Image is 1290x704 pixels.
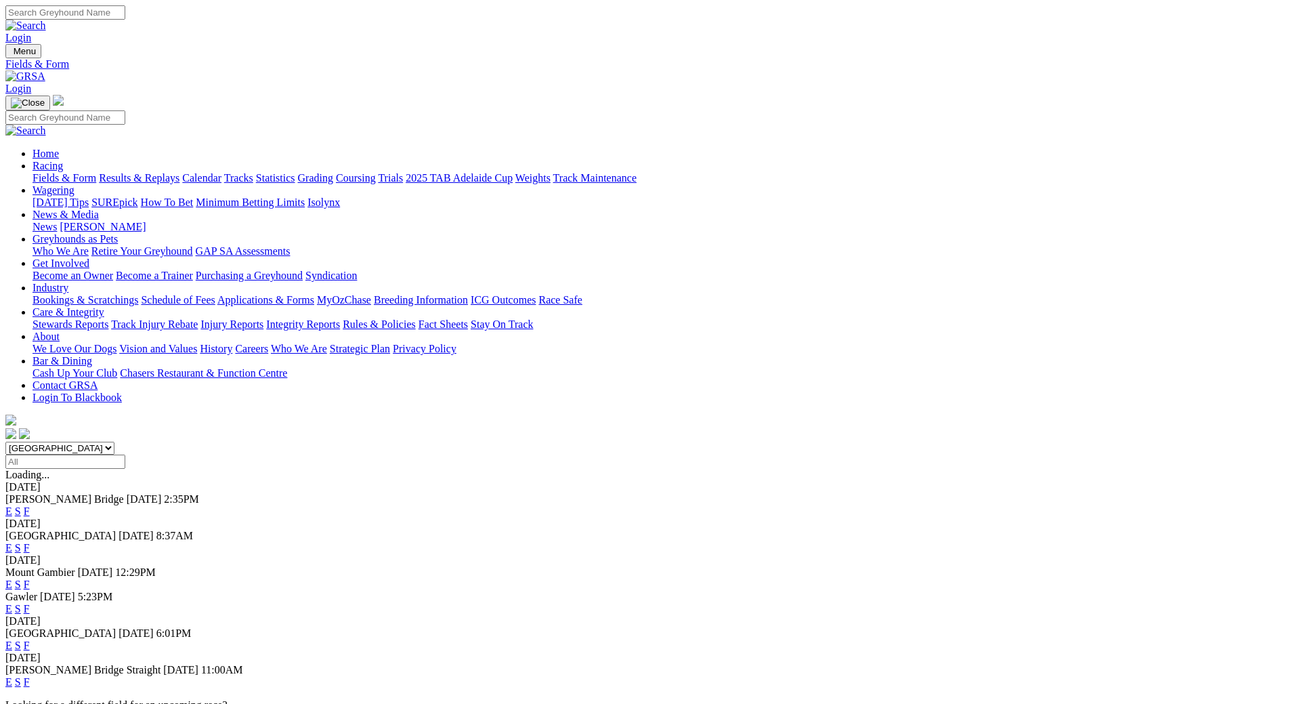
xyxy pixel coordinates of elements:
a: Get Involved [33,257,89,269]
a: Stay On Track [471,318,533,330]
a: Track Maintenance [553,172,637,184]
a: E [5,505,12,517]
div: [DATE] [5,554,1285,566]
a: Coursing [336,172,376,184]
span: Loading... [5,469,49,480]
a: Contact GRSA [33,379,98,391]
a: Who We Are [33,245,89,257]
a: F [24,603,30,615]
a: Schedule of Fees [141,294,215,306]
div: Industry [33,294,1285,306]
a: Minimum Betting Limits [196,196,305,208]
a: S [15,603,21,615]
a: Strategic Plan [330,343,390,354]
a: Vision and Values [119,343,197,354]
img: twitter.svg [19,428,30,439]
a: Retire Your Greyhound [91,245,193,257]
div: Get Involved [33,270,1285,282]
a: E [5,579,12,590]
a: Bar & Dining [33,355,92,367]
a: E [5,640,12,651]
img: logo-grsa-white.png [53,95,64,106]
a: Weights [515,172,551,184]
a: Home [33,148,59,159]
div: About [33,343,1285,355]
a: How To Bet [141,196,194,208]
a: E [5,676,12,688]
span: [DATE] [127,493,162,505]
a: F [24,505,30,517]
a: Statistics [256,172,295,184]
a: Syndication [305,270,357,281]
a: [PERSON_NAME] [60,221,146,232]
a: Greyhounds as Pets [33,233,118,245]
a: Fact Sheets [418,318,468,330]
img: Search [5,125,46,137]
a: Care & Integrity [33,306,104,318]
span: 8:37AM [156,530,193,541]
span: Menu [14,46,36,56]
a: We Love Our Dogs [33,343,116,354]
span: [GEOGRAPHIC_DATA] [5,627,116,639]
img: logo-grsa-white.png [5,415,16,426]
span: Mount Gambier [5,566,75,578]
a: S [15,579,21,590]
a: F [24,640,30,651]
a: Isolynx [307,196,340,208]
input: Search [5,5,125,20]
a: Login [5,83,31,94]
a: Results & Replays [99,172,179,184]
button: Toggle navigation [5,44,41,58]
a: F [24,579,30,590]
div: [DATE] [5,652,1285,664]
a: Chasers Restaurant & Function Centre [120,367,287,379]
div: [DATE] [5,518,1285,530]
a: F [24,676,30,688]
a: Login [5,32,31,43]
div: Wagering [33,196,1285,209]
a: SUREpick [91,196,137,208]
a: E [5,542,12,554]
a: Cash Up Your Club [33,367,117,379]
a: Tracks [224,172,253,184]
span: 6:01PM [156,627,192,639]
div: News & Media [33,221,1285,233]
a: Who We Are [271,343,327,354]
img: Close [11,98,45,108]
a: News & Media [33,209,99,220]
span: Gawler [5,591,37,602]
a: Purchasing a Greyhound [196,270,303,281]
a: Fields & Form [5,58,1285,70]
a: GAP SA Assessments [196,245,291,257]
a: Bookings & Scratchings [33,294,138,306]
span: [PERSON_NAME] Bridge Straight [5,664,160,676]
span: 11:00AM [201,664,243,676]
a: Wagering [33,184,74,196]
a: S [15,640,21,651]
a: History [200,343,232,354]
a: F [24,542,30,554]
img: facebook.svg [5,428,16,439]
a: Become a Trainer [116,270,193,281]
span: 12:29PM [115,566,156,578]
a: About [33,331,60,342]
a: 2025 TAB Adelaide Cup [406,172,513,184]
div: Racing [33,172,1285,184]
a: Trials [378,172,403,184]
a: Grading [298,172,333,184]
a: Become an Owner [33,270,113,281]
span: 2:35PM [164,493,199,505]
input: Select date [5,455,125,469]
img: GRSA [5,70,45,83]
span: [PERSON_NAME] Bridge [5,493,124,505]
a: ICG Outcomes [471,294,536,306]
input: Search [5,110,125,125]
a: S [15,676,21,688]
button: Toggle navigation [5,96,50,110]
span: [DATE] [119,627,154,639]
a: Rules & Policies [343,318,416,330]
a: S [15,542,21,554]
a: Integrity Reports [266,318,340,330]
a: Calendar [182,172,221,184]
